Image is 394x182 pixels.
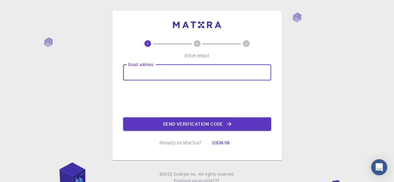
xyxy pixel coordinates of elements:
text: 3 [245,41,247,46]
a: Exabyte Inc. [174,171,197,178]
button: Send verification code [123,117,271,131]
button: Sign in [207,136,235,149]
p: Enter email [185,52,209,59]
iframe: reCAPTCHA [146,86,248,112]
text: 2 [196,41,198,46]
span: © 2025 [159,171,174,178]
p: Already on Mat3ra? [159,139,202,146]
text: 1 [147,41,149,46]
span: All rights reserved. [199,171,235,178]
label: Email address [128,62,153,67]
div: Open Intercom Messenger [371,159,387,175]
span: Exabyte Inc. [174,171,197,177]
